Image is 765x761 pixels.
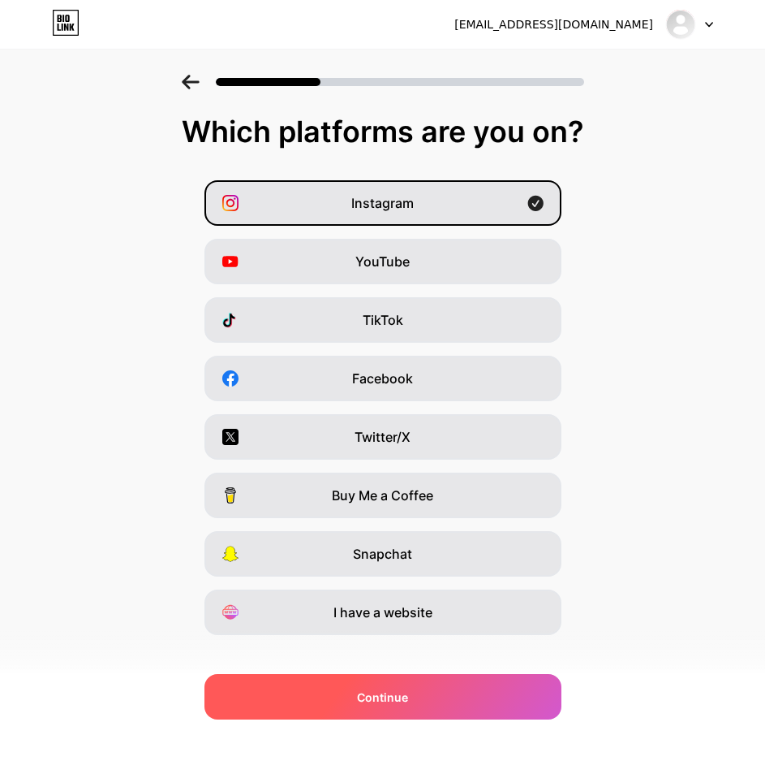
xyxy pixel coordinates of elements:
[353,544,412,564] span: Snapchat
[351,193,414,213] span: Instagram
[454,16,653,33] div: [EMAIL_ADDRESS][DOMAIN_NAME]
[352,369,413,388] span: Facebook
[355,427,410,447] span: Twitter/X
[363,310,403,330] span: TikTok
[357,689,408,706] span: Continue
[16,115,749,148] div: Which platforms are you on?
[332,486,433,505] span: Buy Me a Coffee
[665,9,696,40] img: afa sadewa
[355,252,410,271] span: YouTube
[333,603,432,622] span: I have a website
